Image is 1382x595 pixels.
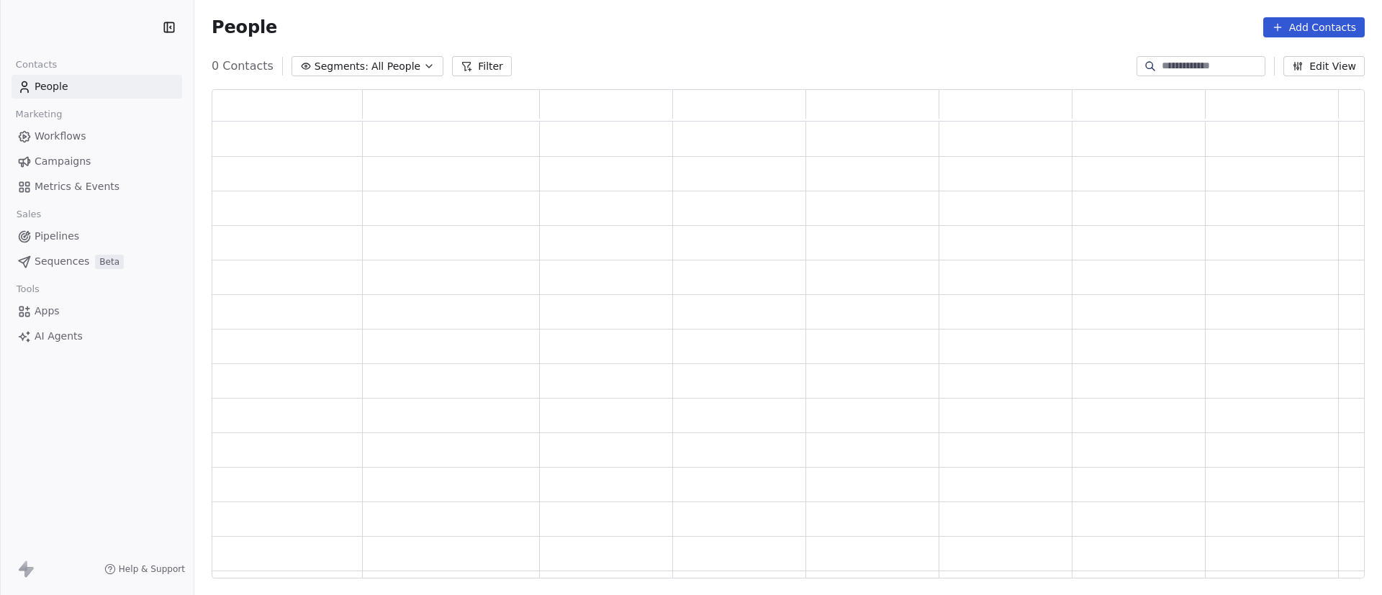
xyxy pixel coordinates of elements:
span: 0 Contacts [212,58,274,75]
a: AI Agents [12,324,182,348]
button: Add Contacts [1263,17,1365,37]
span: Apps [35,304,60,319]
span: People [212,17,277,38]
span: Contacts [9,54,63,76]
span: Campaigns [35,154,91,169]
span: Workflows [35,129,86,144]
button: Filter [452,56,512,76]
span: Tools [10,278,45,300]
a: Workflows [12,124,182,148]
span: AI Agents [35,329,83,344]
span: Sales [10,204,48,225]
button: Edit View [1283,56,1365,76]
span: Sequences [35,254,89,269]
a: Pipelines [12,224,182,248]
a: SequencesBeta [12,250,182,273]
span: People [35,79,68,94]
a: Apps [12,299,182,323]
span: Segments: [315,59,369,74]
a: People [12,75,182,99]
a: Help & Support [104,563,185,575]
span: All People [371,59,420,74]
a: Metrics & Events [12,175,182,199]
span: Pipelines [35,229,79,244]
a: Campaigns [12,150,182,173]
span: Metrics & Events [35,179,119,194]
span: Marketing [9,104,68,125]
span: Beta [95,255,124,269]
span: Help & Support [119,563,185,575]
